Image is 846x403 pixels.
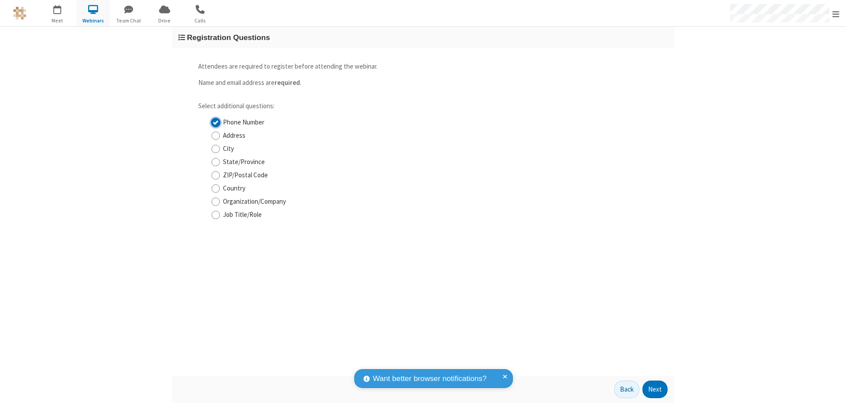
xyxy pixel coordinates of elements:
p: Select additional questions: [198,101,661,111]
strong: required [275,78,300,87]
label: Job Title/Role [223,210,661,220]
span: Team Chat [112,17,145,25]
img: QA Selenium DO NOT DELETE OR CHANGE [13,7,26,20]
span: Drive [148,17,181,25]
iframe: Chat [824,380,839,397]
span: Meet [41,17,74,25]
span: Webinars [77,17,110,25]
label: Country [223,183,661,194]
p: Name and email address are . [198,78,661,88]
label: Address [223,131,661,141]
label: Phone Number [223,117,661,128]
p: Attendees are required to register before attending the webinar. [198,62,661,72]
label: Organization/Company [223,197,661,207]
label: ZIP/Postal Code [223,170,661,180]
button: Back [614,381,639,398]
button: Next [642,381,668,398]
span: Want better browser notifications? [373,373,486,385]
label: State/Province [223,157,661,167]
h3: Registration Questions [178,33,668,42]
label: City [223,144,661,154]
span: Calls [184,17,217,25]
